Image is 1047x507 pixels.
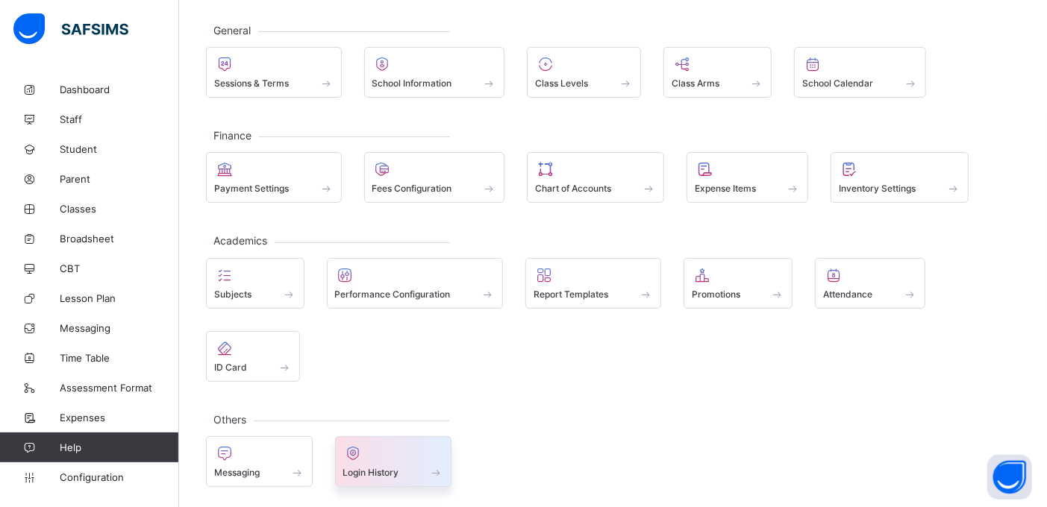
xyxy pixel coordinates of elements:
span: School Information [372,78,452,89]
span: Sessions & Terms [214,78,289,89]
span: Student [60,143,179,155]
span: Time Table [60,352,179,364]
span: Broadsheet [60,233,179,245]
div: Payment Settings [206,152,342,203]
span: Staff [60,113,179,125]
span: Chart of Accounts [535,183,611,194]
span: Messaging [214,467,260,478]
div: Promotions [684,258,793,309]
span: Attendance [823,289,872,300]
span: Finance [206,129,259,142]
div: ID Card [206,331,300,382]
div: School Information [364,47,505,98]
img: safsims [13,13,128,45]
div: Class Levels [527,47,641,98]
span: Academics [206,234,275,247]
span: Configuration [60,471,178,483]
span: Expenses [60,412,179,423]
span: Inventory Settings [839,183,916,194]
span: General [206,24,258,37]
span: Class Arms [672,78,719,89]
div: Chart of Accounts [527,152,664,203]
span: Messaging [60,322,179,334]
span: Class Levels [535,78,588,89]
span: Subjects [214,289,251,300]
div: Attendance [815,258,925,309]
span: Lesson Plan [60,292,179,304]
span: Fees Configuration [372,183,452,194]
span: Others [206,413,254,426]
span: Help [60,441,178,453]
div: Expense Items [687,152,809,203]
div: Fees Configuration [364,152,505,203]
span: Expense Items [695,183,756,194]
span: Login History [343,467,399,478]
div: Subjects [206,258,304,309]
span: Assessment Format [60,382,179,394]
div: School Calendar [794,47,926,98]
span: Parent [60,173,179,185]
div: Class Arms [663,47,772,98]
div: Performance Configuration [327,258,504,309]
span: Promotions [692,289,740,300]
span: School Calendar [802,78,873,89]
span: Report Templates [534,289,608,300]
div: Login History [335,436,452,487]
span: Performance Configuration [335,289,451,300]
div: Messaging [206,436,313,487]
div: Inventory Settings [831,152,969,203]
span: CBT [60,262,179,274]
button: Open asap [987,455,1032,500]
div: Sessions & Terms [206,47,342,98]
span: ID Card [214,362,247,373]
span: Classes [60,203,179,215]
span: Payment Settings [214,183,289,194]
div: Report Templates [525,258,661,309]
span: Dashboard [60,84,179,95]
